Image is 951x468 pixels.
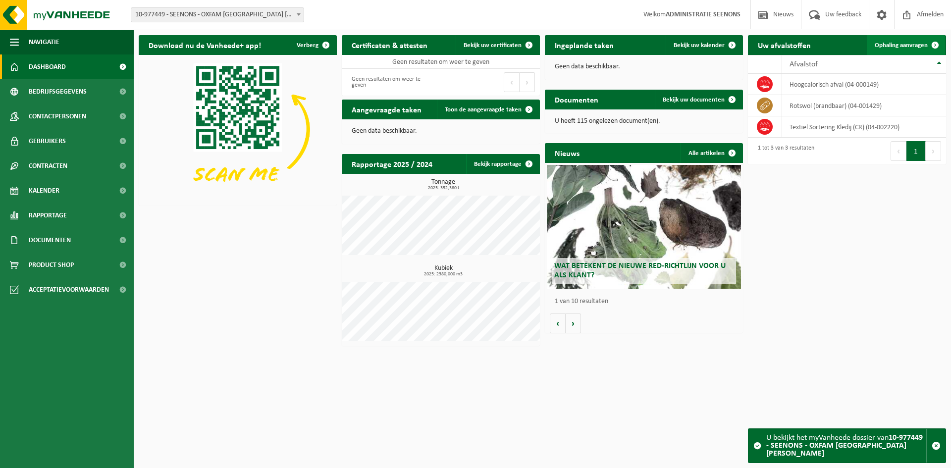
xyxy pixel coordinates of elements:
[347,272,540,277] span: 2025: 2380,000 m3
[547,165,741,289] a: Wat betekent de nieuwe RED-richtlijn voor u als klant?
[29,54,66,79] span: Dashboard
[29,30,59,54] span: Navigatie
[342,35,437,54] h2: Certificaten & attesten
[748,35,821,54] h2: Uw afvalstoffen
[545,90,608,109] h2: Documenten
[555,118,733,125] p: U heeft 115 ongelezen document(en).
[29,129,66,154] span: Gebruikers
[766,429,926,463] div: U bekijkt het myVanheede dossier van
[782,95,946,116] td: rotswol (brandbaar) (04-001429)
[766,434,923,458] strong: 10-977449 - SEENONS - OXFAM [GEOGRAPHIC_DATA] [PERSON_NAME]
[655,90,742,109] a: Bekijk uw documenten
[342,154,442,173] h2: Rapportage 2025 / 2024
[555,298,738,305] p: 1 van 10 resultaten
[464,42,522,49] span: Bekijk uw certificaten
[782,74,946,95] td: hoogcalorisch afval (04-000149)
[139,35,271,54] h2: Download nu de Vanheede+ app!
[342,100,431,119] h2: Aangevraagde taken
[906,141,926,161] button: 1
[131,8,304,22] span: 10-977449 - SEENONS - OXFAM YUNUS CENTER HAREN - HAREN
[550,313,566,333] button: Vorige
[342,55,540,69] td: Geen resultaten om weer te geven
[554,262,726,279] span: Wat betekent de nieuwe RED-richtlijn voor u als klant?
[29,203,67,228] span: Rapportage
[437,100,539,119] a: Toon de aangevraagde taken
[29,253,74,277] span: Product Shop
[926,141,941,161] button: Next
[666,11,740,18] strong: ADMINISTRATIE SEENONS
[674,42,725,49] span: Bekijk uw kalender
[867,35,945,55] a: Ophaling aanvragen
[297,42,318,49] span: Verberg
[352,128,530,135] p: Geen data beschikbaar.
[663,97,725,103] span: Bekijk uw documenten
[347,186,540,191] span: 2025: 352,380 t
[347,71,436,93] div: Geen resultaten om weer te geven
[504,72,520,92] button: Previous
[555,63,733,70] p: Geen data beschikbaar.
[29,228,71,253] span: Documenten
[29,154,67,178] span: Contracten
[347,265,540,277] h3: Kubiek
[782,116,946,138] td: Textiel Sortering Kledij (CR) (04-002220)
[29,79,87,104] span: Bedrijfsgegevens
[347,179,540,191] h3: Tonnage
[753,140,814,162] div: 1 tot 3 van 3 resultaten
[891,141,906,161] button: Previous
[445,106,522,113] span: Toon de aangevraagde taken
[29,178,59,203] span: Kalender
[289,35,336,55] button: Verberg
[29,277,109,302] span: Acceptatievoorwaarden
[131,7,304,22] span: 10-977449 - SEENONS - OXFAM YUNUS CENTER HAREN - HAREN
[520,72,535,92] button: Next
[29,104,86,129] span: Contactpersonen
[566,313,581,333] button: Volgende
[666,35,742,55] a: Bekijk uw kalender
[875,42,928,49] span: Ophaling aanvragen
[545,143,589,162] h2: Nieuws
[681,143,742,163] a: Alle artikelen
[466,154,539,174] a: Bekijk rapportage
[139,55,337,204] img: Download de VHEPlus App
[790,60,818,68] span: Afvalstof
[545,35,624,54] h2: Ingeplande taken
[456,35,539,55] a: Bekijk uw certificaten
